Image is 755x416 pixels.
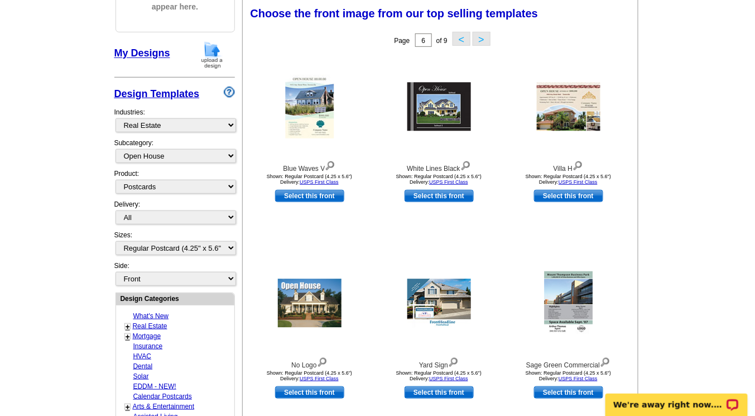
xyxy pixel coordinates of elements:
[114,48,170,59] a: My Designs
[133,352,151,360] a: HVAC
[198,41,227,69] img: upload-design
[251,7,538,20] span: Choose the front image from our top selling templates
[507,174,630,185] div: Shown: Regular Postcard (4.25 x 5.6") Delivery:
[378,355,501,370] div: Yard Sign
[133,312,169,320] a: What's New
[473,32,490,46] button: >
[248,370,371,381] div: Shown: Regular Postcard (4.25 x 5.6") Delivery:
[114,102,235,138] div: Industries:
[407,279,471,328] img: Yard Sign
[114,261,235,287] div: Side:
[114,88,200,99] a: Design Templates
[114,138,235,169] div: Subcategory:
[507,355,630,370] div: Sage Green Commercial
[133,322,167,330] a: Real Estate
[436,37,448,45] span: of 9
[507,159,630,174] div: Villa H
[285,75,334,138] img: Blue Waves V
[278,279,342,328] img: No Logo
[275,190,344,202] a: use this design
[600,355,610,367] img: view design details
[248,174,371,185] div: Shown: Regular Postcard (4.25 x 5.6") Delivery:
[300,179,339,185] a: USPS First Class
[248,159,371,174] div: Blue Waves V
[378,174,501,185] div: Shown: Regular Postcard (4.25 x 5.6") Delivery:
[133,393,192,400] a: Calendar Postcards
[394,37,410,45] span: Page
[448,355,459,367] img: view design details
[114,199,235,230] div: Delivery:
[133,342,163,350] a: Insurance
[598,381,755,416] iframe: LiveChat chat widget
[224,87,235,98] img: design-wizard-help-icon.png
[133,403,195,410] a: Arts & Entertainment
[534,190,603,202] a: use this design
[559,376,598,381] a: USPS First Class
[126,403,130,412] a: +
[429,376,468,381] a: USPS First Class
[507,370,630,381] div: Shown: Regular Postcard (4.25 x 5.6") Delivery:
[133,382,176,390] a: EDDM - NEW!
[114,230,235,261] div: Sizes:
[133,362,153,370] a: Dental
[534,386,603,399] a: use this design
[405,190,474,202] a: use this design
[544,271,593,335] img: Sage Green Commercial
[300,376,339,381] a: USPS First Class
[133,332,161,340] a: Mortgage
[429,179,468,185] a: USPS First Class
[275,386,344,399] a: use this design
[378,370,501,381] div: Shown: Regular Postcard (4.25 x 5.6") Delivery:
[405,386,474,399] a: use this design
[133,372,149,380] a: Solar
[116,293,234,304] div: Design Categories
[407,83,471,131] img: White Lines Black
[325,159,335,171] img: view design details
[248,355,371,370] div: No Logo
[537,83,600,131] img: Villa H
[460,159,471,171] img: view design details
[573,159,583,171] img: view design details
[126,322,130,331] a: +
[317,355,328,367] img: view design details
[453,32,470,46] button: <
[559,179,598,185] a: USPS First Class
[114,169,235,199] div: Product:
[378,159,501,174] div: White Lines Black
[126,332,130,341] a: +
